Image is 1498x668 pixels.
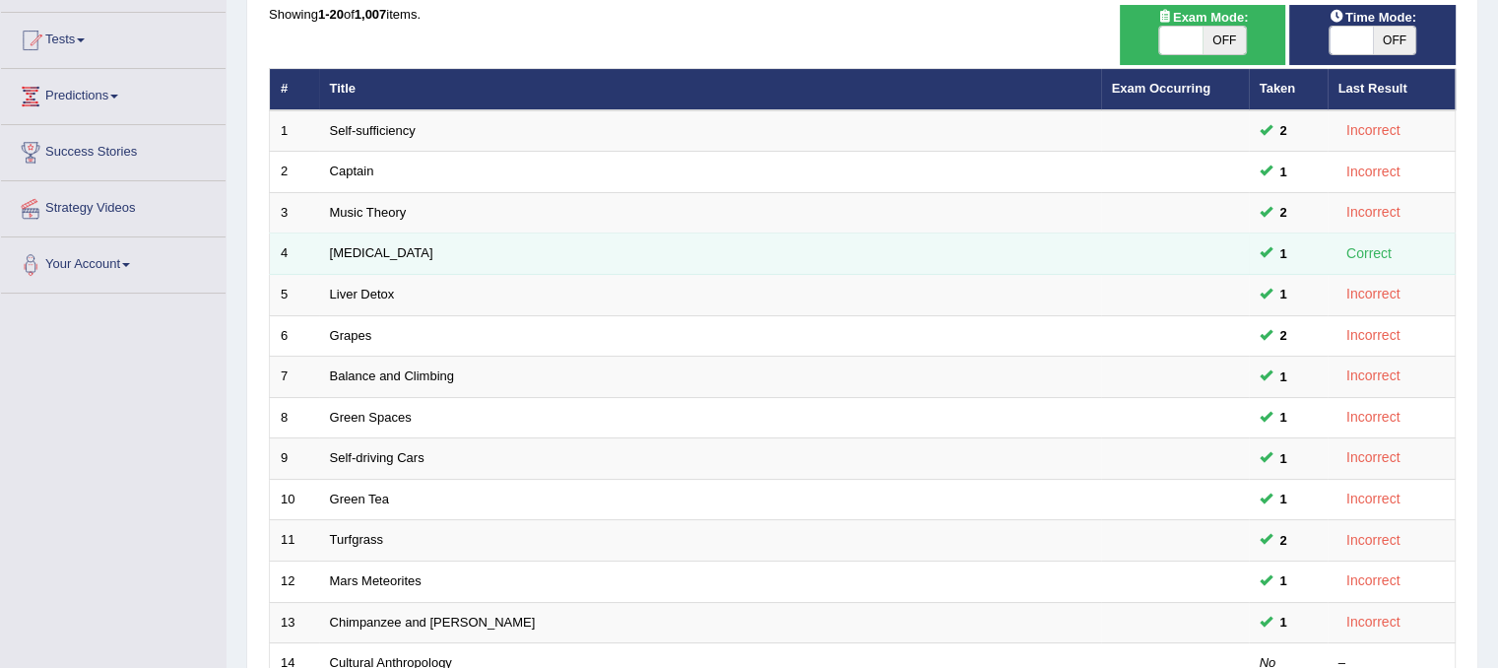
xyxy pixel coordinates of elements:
a: Chimpanzee and [PERSON_NAME] [330,615,536,630]
a: Strategy Videos [1,181,226,231]
div: Show exams occurring in exams [1120,5,1286,65]
span: You can still take this question [1272,530,1295,551]
div: Correct [1338,242,1400,265]
td: 7 [270,357,319,398]
td: 2 [270,152,319,193]
span: You can still take this question [1272,284,1295,304]
span: Time Mode: [1322,7,1424,28]
td: 13 [270,602,319,643]
span: OFF [1203,27,1246,54]
a: Balance and Climbing [330,368,454,383]
td: 4 [270,234,319,275]
a: Music Theory [330,205,407,220]
td: 12 [270,561,319,602]
span: You can still take this question [1272,448,1295,469]
div: Incorrect [1338,488,1408,510]
td: 6 [270,315,319,357]
div: Incorrect [1338,529,1408,552]
div: Showing of items. [269,5,1456,24]
span: Exam Mode: [1149,7,1256,28]
th: Last Result [1328,69,1456,110]
a: Turfgrass [330,532,383,547]
div: Incorrect [1338,283,1408,305]
span: You can still take this question [1272,243,1295,264]
td: 10 [270,479,319,520]
span: You can still take this question [1272,162,1295,182]
a: Exam Occurring [1112,81,1210,96]
div: Incorrect [1338,365,1408,387]
span: OFF [1373,27,1416,54]
div: Incorrect [1338,569,1408,592]
span: You can still take this question [1272,325,1295,346]
div: Incorrect [1338,406,1408,429]
b: 1,007 [355,7,387,22]
span: You can still take this question [1272,202,1295,223]
th: Taken [1249,69,1328,110]
span: You can still take this question [1272,612,1295,633]
b: 1-20 [318,7,344,22]
div: Incorrect [1338,324,1408,347]
a: Success Stories [1,125,226,174]
span: You can still take this question [1272,489,1295,509]
div: Incorrect [1338,119,1408,142]
div: Incorrect [1338,611,1408,634]
a: Mars Meteorites [330,573,422,588]
a: Predictions [1,69,226,118]
td: 1 [270,110,319,152]
div: Incorrect [1338,446,1408,469]
th: Title [319,69,1101,110]
a: [MEDICAL_DATA] [330,245,433,260]
td: 3 [270,192,319,234]
a: Green Spaces [330,410,412,425]
td: 11 [270,520,319,562]
td: 5 [270,275,319,316]
span: You can still take this question [1272,367,1295,387]
a: Grapes [330,328,372,343]
a: Your Account [1,237,226,287]
a: Self-driving Cars [330,450,424,465]
td: 8 [270,397,319,438]
div: Incorrect [1338,201,1408,224]
a: Self-sufficiency [330,123,416,138]
div: Incorrect [1338,161,1408,183]
a: Captain [330,164,374,178]
a: Green Tea [330,492,389,506]
a: Tests [1,13,226,62]
span: You can still take this question [1272,570,1295,591]
span: You can still take this question [1272,407,1295,428]
td: 9 [270,438,319,480]
a: Liver Detox [330,287,395,301]
span: You can still take this question [1272,120,1295,141]
th: # [270,69,319,110]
